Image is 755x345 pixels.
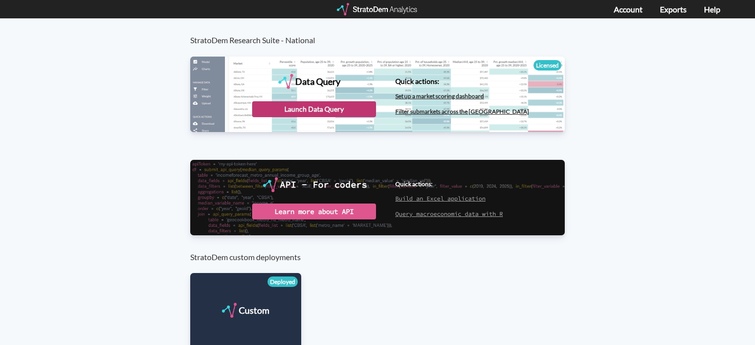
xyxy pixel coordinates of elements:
a: Query macroeconomic data with R [395,210,503,217]
a: Account [614,4,643,14]
div: Custom [239,303,270,318]
h3: StratoDem custom deployments [190,235,575,262]
a: Help [704,4,720,14]
div: Learn more about API [252,204,376,219]
a: Build an Excel application [395,195,485,202]
a: Filter submarkets across the [GEOGRAPHIC_DATA] [395,108,529,115]
a: Set up a market scoring dashboard [395,92,484,100]
h3: StratoDem Research Suite - National [190,18,575,45]
div: Deployed [268,276,298,287]
a: Exports [660,4,687,14]
div: Data Query [295,74,340,89]
h4: Quick actions: [395,77,529,85]
div: Licensed [534,60,561,70]
div: API - For coders [280,177,367,192]
div: Launch Data Query [252,101,376,117]
h4: Quick actions: [395,181,503,187]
